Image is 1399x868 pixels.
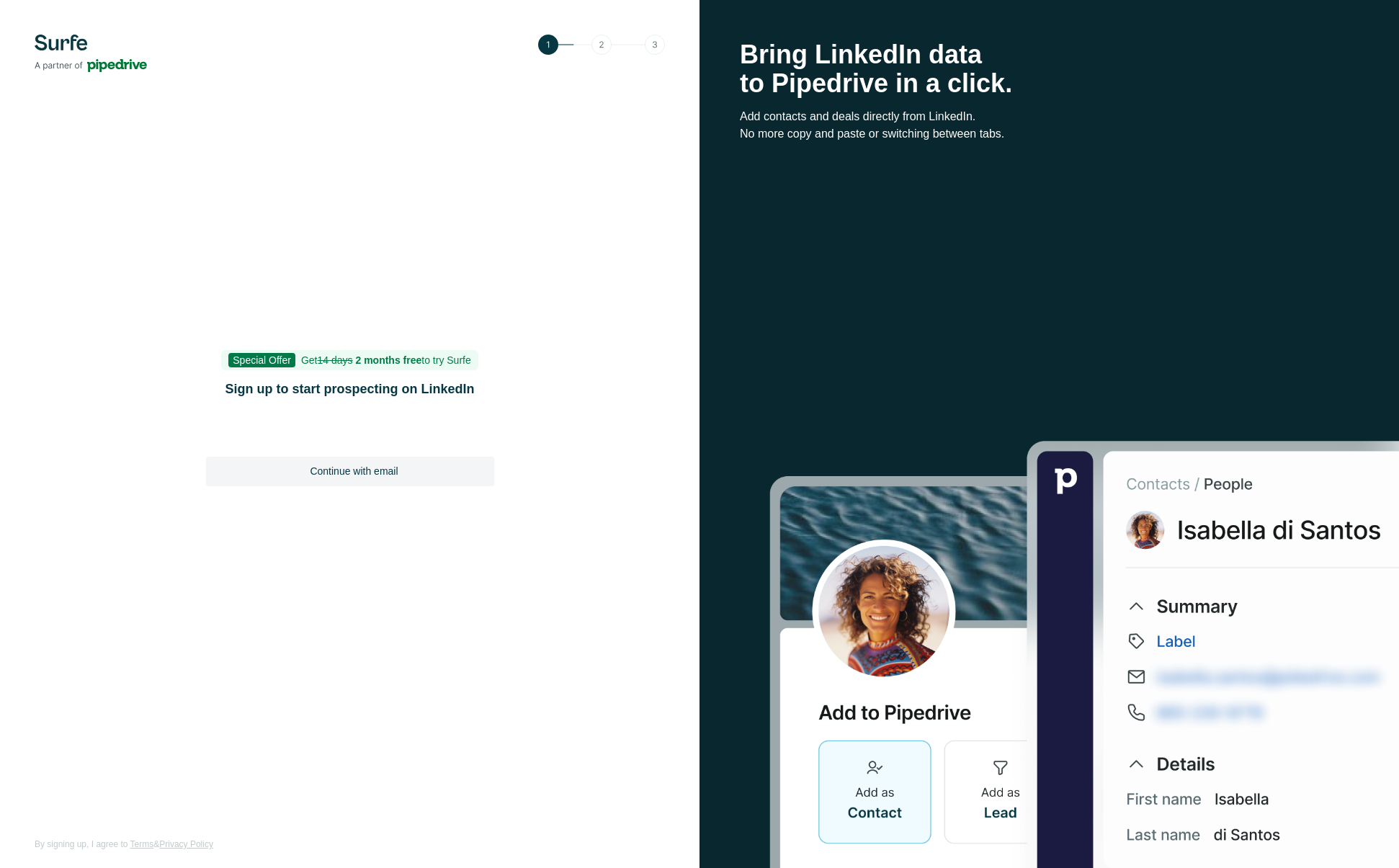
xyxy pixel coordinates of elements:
span: & [153,839,159,849]
img: Step 1 [538,35,665,55]
span: Special Offer [228,353,295,367]
img: Surfe's logo [35,35,147,72]
s: 14 days [318,354,353,366]
p: Add contacts and deals directly from LinkedIn. [740,108,1359,125]
img: Surfe Stock Photo - Selling good vibes [769,439,1399,868]
a: Privacy Policy [159,839,213,849]
p: No more copy and paste or switching between tabs. [740,125,1359,143]
span: Continue with email [310,464,398,478]
b: 2 months free [355,354,421,366]
iframe: Sign in with Google Button [199,418,501,449]
span: Get to try Surfe [301,354,471,366]
h1: Bring LinkedIn data to Pipedrive in a click. [740,40,1359,98]
h1: Sign up to start prospecting on LinkedIn [206,379,494,399]
a: Terms [130,839,154,849]
span: By signing up, I agree to [35,839,128,849]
